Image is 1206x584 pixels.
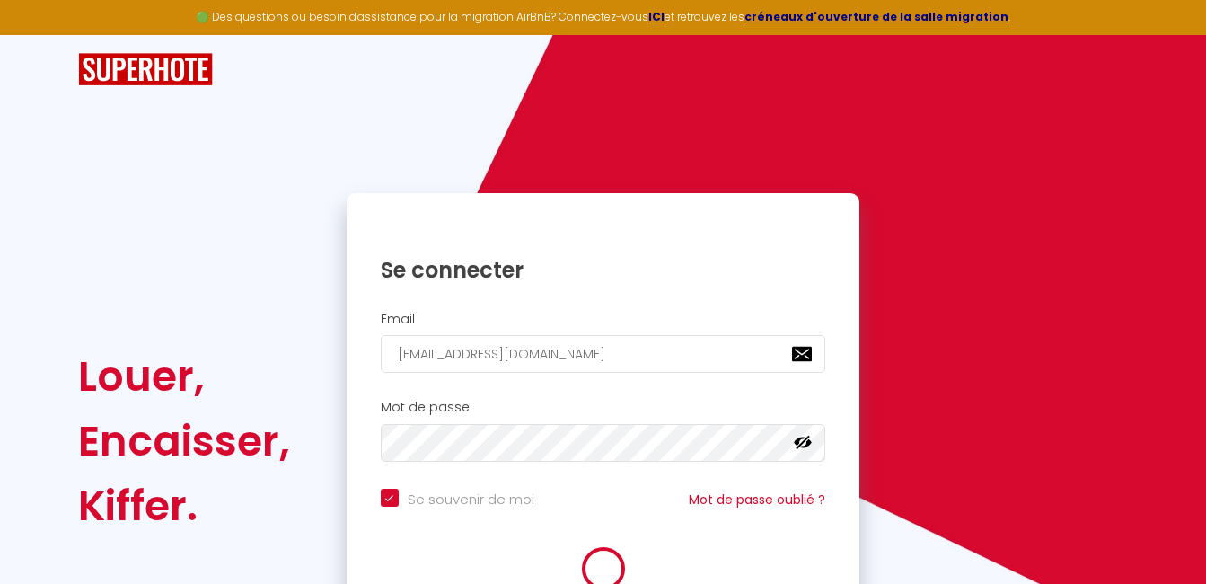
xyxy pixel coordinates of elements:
h2: Email [381,312,826,327]
div: Kiffer. [78,473,290,538]
h2: Mot de passe [381,400,826,415]
a: ICI [648,9,665,24]
a: créneaux d'ouverture de la salle migration [744,9,1008,24]
h1: Se connecter [381,256,826,284]
img: SuperHote logo [78,53,213,86]
div: Encaisser, [78,409,290,473]
a: Mot de passe oublié ? [689,491,825,509]
input: Ton Email [381,335,826,373]
button: Ouvrir le widget de chat LiveChat [14,7,68,61]
div: Louer, [78,344,290,409]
